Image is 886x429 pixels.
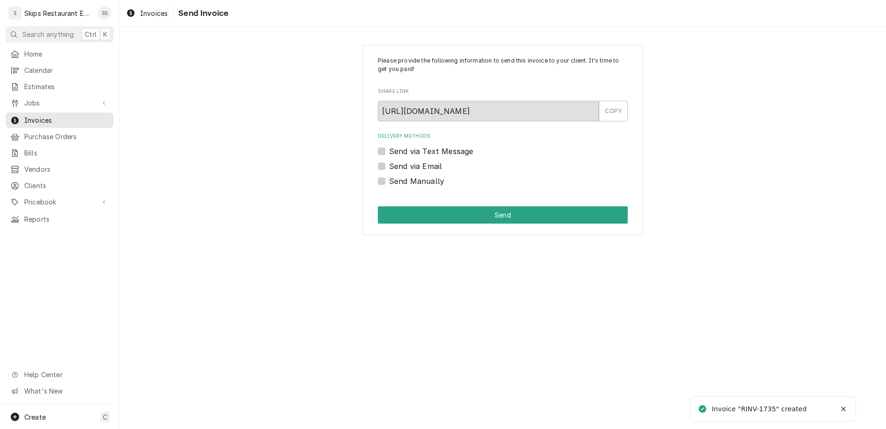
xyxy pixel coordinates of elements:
span: Jobs [24,98,95,108]
button: Send [378,206,628,224]
a: Estimates [6,79,113,94]
span: Pricebook [24,197,95,207]
span: Invoices [24,115,109,125]
span: Estimates [24,82,109,91]
span: Search anything [22,29,74,39]
span: Calendar [24,65,109,75]
div: Invoice Send Form [378,56,628,187]
div: Delivery Methods [378,133,628,186]
div: S [8,7,21,20]
label: Send via Email [389,161,442,172]
a: Go to Pricebook [6,194,113,210]
a: Go to What's New [6,383,113,399]
a: Go to Help Center [6,367,113,382]
span: Ctrl [85,29,97,39]
div: SS [98,7,111,20]
span: Bills [24,148,109,158]
a: Home [6,46,113,62]
a: Invoices [6,113,113,128]
div: Invoice Send [363,45,643,236]
a: Vendors [6,162,113,177]
a: Calendar [6,63,113,78]
p: Please provide the following information to send this invoice to your client. It's time to get yo... [378,56,628,74]
a: Purchase Orders [6,129,113,144]
a: Reports [6,211,113,227]
label: Send via Text Message [389,146,473,157]
div: Button Group Row [378,206,628,224]
div: Shan Skipper's Avatar [98,7,111,20]
span: Vendors [24,164,109,174]
label: Send Manually [389,176,444,187]
span: K [103,29,107,39]
div: Button Group [378,206,628,224]
a: Clients [6,178,113,193]
span: Clients [24,181,109,190]
span: Reports [24,214,109,224]
a: Invoices [122,6,171,21]
div: Invoice "RINV-1735" created [712,404,807,414]
span: What's New [24,386,108,396]
button: Search anythingCtrlK [6,26,113,42]
span: Purchase Orders [24,132,109,141]
span: C [103,412,107,422]
div: Share Link [378,88,628,121]
a: Bills [6,145,113,161]
span: Send Invoice [176,7,228,20]
label: Delivery Methods [378,133,628,140]
span: Home [24,49,109,59]
div: Skips Restaurant Equipment [24,8,93,18]
button: COPY [599,101,628,121]
span: Help Center [24,370,108,380]
a: Go to Jobs [6,95,113,111]
span: Invoices [140,8,168,18]
span: Create [24,413,46,421]
label: Share Link [378,88,628,95]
